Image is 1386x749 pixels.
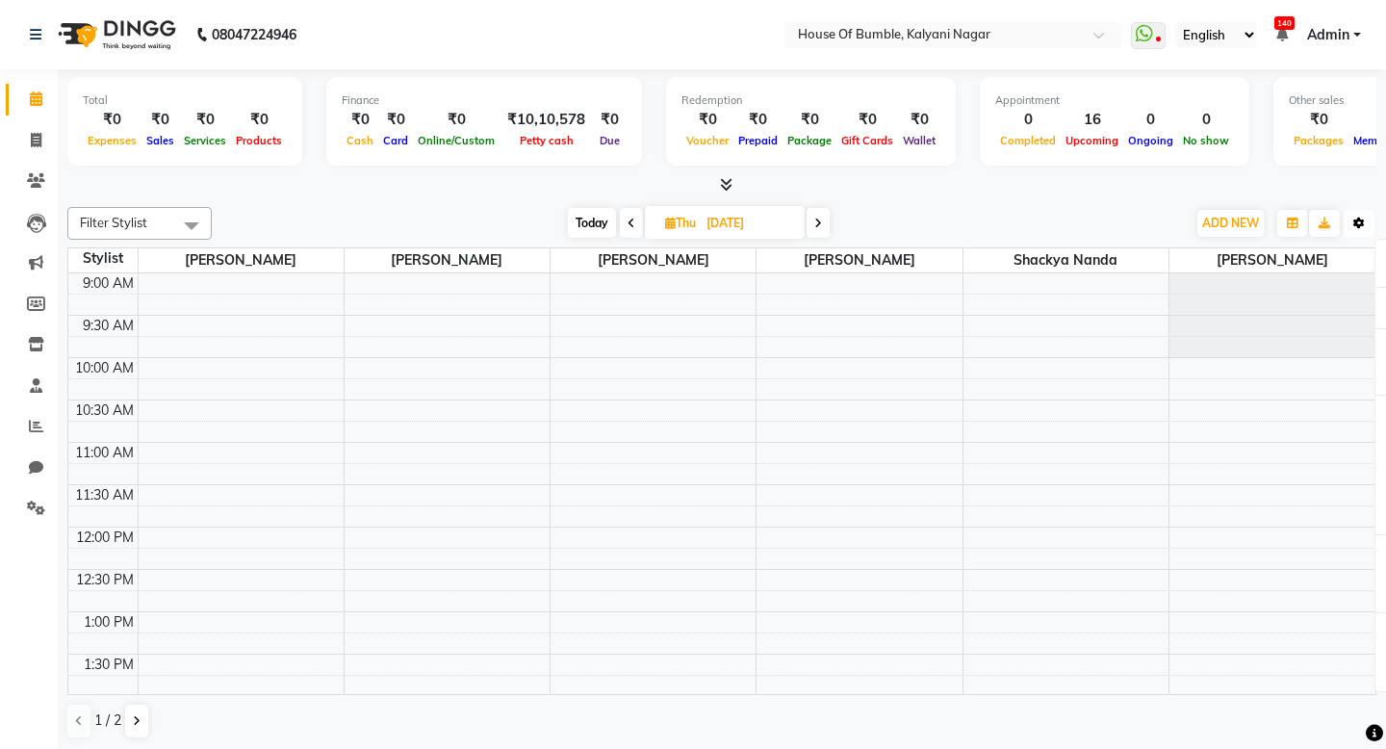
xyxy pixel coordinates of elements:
[1307,25,1349,45] span: Admin
[593,109,627,131] div: ₹0
[68,248,138,269] div: Stylist
[141,109,179,131] div: ₹0
[1061,109,1123,131] div: 16
[1274,16,1295,30] span: 140
[1061,134,1123,147] span: Upcoming
[701,209,797,238] input: 2025-09-04
[783,109,836,131] div: ₹0
[681,109,733,131] div: ₹0
[1123,109,1178,131] div: 0
[995,109,1061,131] div: 0
[1276,26,1288,43] a: 140
[551,248,756,272] span: [PERSON_NAME]
[71,443,138,463] div: 11:00 AM
[342,109,378,131] div: ₹0
[80,612,138,633] div: 1:00 PM
[71,485,138,505] div: 11:30 AM
[413,109,500,131] div: ₹0
[1289,109,1348,131] div: ₹0
[378,134,413,147] span: Card
[72,528,138,548] div: 12:00 PM
[568,208,616,238] span: Today
[733,134,783,147] span: Prepaid
[342,134,378,147] span: Cash
[345,248,550,272] span: [PERSON_NAME]
[1178,134,1234,147] span: No show
[94,710,121,731] span: 1 / 2
[71,400,138,421] div: 10:30 AM
[1178,109,1234,131] div: 0
[139,248,344,272] span: [PERSON_NAME]
[660,216,701,230] span: Thu
[413,134,500,147] span: Online/Custom
[1202,216,1259,230] span: ADD NEW
[681,92,940,109] div: Redemption
[733,109,783,131] div: ₹0
[995,134,1061,147] span: Completed
[1123,134,1178,147] span: Ongoing
[783,134,836,147] span: Package
[83,92,287,109] div: Total
[378,109,413,131] div: ₹0
[72,570,138,590] div: 12:30 PM
[757,248,962,272] span: [PERSON_NAME]
[500,109,593,131] div: ₹10,10,578
[179,109,231,131] div: ₹0
[681,134,733,147] span: Voucher
[963,248,1168,272] span: Shackya Nanda
[83,109,141,131] div: ₹0
[83,134,141,147] span: Expenses
[342,92,627,109] div: Finance
[231,134,287,147] span: Products
[836,109,898,131] div: ₹0
[179,134,231,147] span: Services
[1169,248,1375,272] span: [PERSON_NAME]
[836,134,898,147] span: Gift Cards
[1197,210,1264,237] button: ADD NEW
[898,109,940,131] div: ₹0
[79,273,138,294] div: 9:00 AM
[79,316,138,336] div: 9:30 AM
[515,134,578,147] span: Petty cash
[80,655,138,675] div: 1:30 PM
[995,92,1234,109] div: Appointment
[49,8,181,62] img: logo
[141,134,179,147] span: Sales
[231,109,287,131] div: ₹0
[212,8,296,62] b: 08047224946
[1289,134,1348,147] span: Packages
[898,134,940,147] span: Wallet
[595,134,625,147] span: Due
[71,358,138,378] div: 10:00 AM
[80,215,147,230] span: Filter Stylist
